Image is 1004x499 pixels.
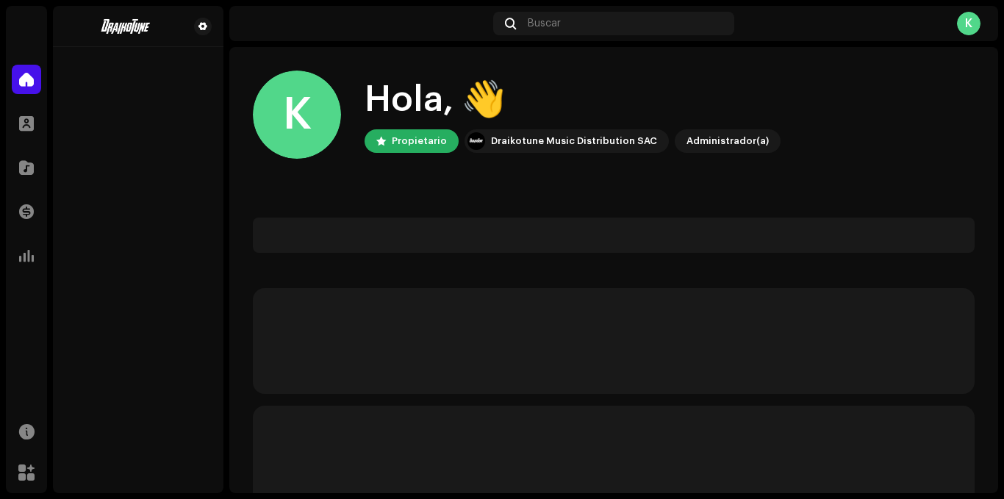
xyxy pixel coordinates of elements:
[365,76,781,123] div: Hola, 👋
[467,132,485,150] img: 10370c6a-d0e2-4592-b8a2-38f444b0ca44
[686,132,769,150] div: Administrador(a)
[253,71,341,159] div: K
[528,18,561,29] span: Buscar
[392,132,447,150] div: Propietario
[957,12,980,35] div: K
[65,18,188,35] img: 4be5d718-524a-47ed-a2e2-bfbeb4612910
[491,132,657,150] div: Draikotune Music Distribution SAC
